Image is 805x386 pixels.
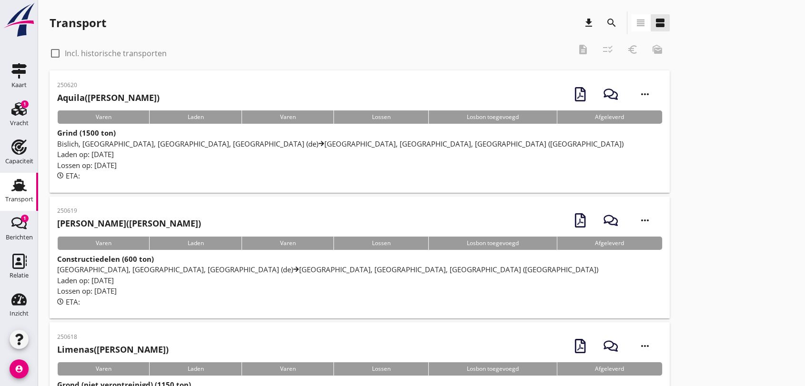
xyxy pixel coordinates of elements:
i: view_headline [635,17,646,29]
div: Laden [149,237,241,250]
div: Lossen [333,110,428,124]
strong: Aquila [57,92,85,103]
i: view_agenda [654,17,666,29]
div: Afgeleverd [557,362,662,376]
div: Transport [50,15,106,30]
strong: [PERSON_NAME] [57,218,126,229]
div: Laden [149,110,241,124]
p: 250619 [57,207,201,215]
div: Varen [241,110,333,124]
label: Incl. historische transporten [65,49,167,58]
div: Losbon toegevoegd [428,110,556,124]
h2: ([PERSON_NAME]) [57,91,160,104]
h2: ([PERSON_NAME]) [57,343,169,356]
i: account_circle [10,359,29,378]
div: Transport [5,196,33,202]
div: Inzicht [10,310,29,317]
div: Lossen [333,237,428,250]
i: more_horiz [632,81,658,108]
div: Afgeleverd [557,237,662,250]
h2: ([PERSON_NAME]) [57,217,201,230]
div: Varen [57,110,149,124]
span: Laden op: [DATE] [57,276,114,285]
div: 1 [21,215,29,222]
div: Relatie [10,272,29,278]
img: logo-small.a267ee39.svg [2,2,36,38]
span: Lossen op: [DATE] [57,160,117,170]
div: Lossen [333,362,428,376]
strong: Constructiedelen (600 ton) [57,254,154,264]
span: [GEOGRAPHIC_DATA], [GEOGRAPHIC_DATA], [GEOGRAPHIC_DATA] (de) [GEOGRAPHIC_DATA], [GEOGRAPHIC_DATA]... [57,265,598,274]
div: Afgeleverd [557,110,662,124]
p: 250620 [57,81,160,89]
div: Losbon toegevoegd [428,237,556,250]
div: Laden [149,362,241,376]
div: Capaciteit [5,158,33,164]
a: 250620Aquila([PERSON_NAME])VarenLadenVarenLossenLosbon toegevoegdAfgeleverdGrind (1500 ton)Bislic... [50,70,670,193]
i: search [606,17,617,29]
div: Losbon toegevoegd [428,362,556,376]
div: Varen [241,362,333,376]
div: 1 [21,100,29,108]
span: ETA: [66,297,80,307]
div: Berichten [6,234,33,240]
p: 250618 [57,333,169,341]
div: Varen [241,237,333,250]
span: Lossen op: [DATE] [57,286,117,296]
a: 250619[PERSON_NAME]([PERSON_NAME])VarenLadenVarenLossenLosbon toegevoegdAfgeleverdConstructiedele... [50,197,670,319]
i: more_horiz [632,333,658,359]
strong: Limenas [57,344,94,355]
div: Varen [57,237,149,250]
div: Vracht [10,120,29,126]
span: Bislich, [GEOGRAPHIC_DATA], [GEOGRAPHIC_DATA], [GEOGRAPHIC_DATA] (de) [GEOGRAPHIC_DATA], [GEOGRAP... [57,139,624,148]
i: more_horiz [632,207,658,234]
i: download [583,17,594,29]
div: Kaart [11,82,27,88]
strong: Grind (1500 ton) [57,128,116,138]
div: Varen [57,362,149,376]
span: ETA: [66,171,80,180]
span: Laden op: [DATE] [57,149,114,159]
